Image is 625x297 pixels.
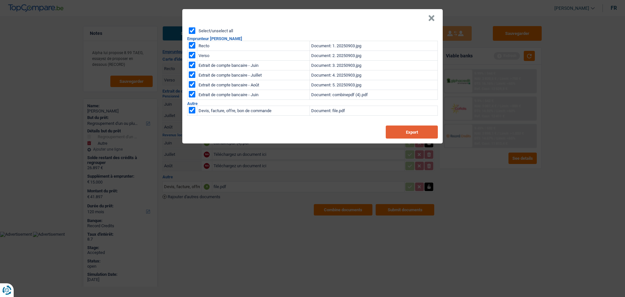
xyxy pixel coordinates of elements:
[187,101,438,106] h2: Autre
[199,29,233,33] label: Select/unselect all
[197,70,310,80] td: Extrait de compte bancaire - Juillet
[310,51,438,61] td: Document: 2. 20250903.jpg
[310,90,438,100] td: Document: combinepdf (4).pdf
[428,15,435,22] button: Close
[310,70,438,80] td: Document: 4. 20250903.jpg
[197,41,310,51] td: Recto
[197,90,310,100] td: Extrait de compte bancaire - Juin
[187,37,438,41] h2: Emprunteur [PERSON_NAME]
[386,126,438,139] button: Export
[197,51,310,61] td: Verso
[197,106,310,116] td: Devis, facture, offre, bon de commande
[197,61,310,70] td: Extrait de compte bancaire - Juin
[310,106,438,116] td: Document: file.pdf
[197,80,310,90] td: Extrait de compte bancaire - Août
[310,80,438,90] td: Document: 5. 20250903.jpg
[310,41,438,51] td: Document: 1. 20250903.jpg
[310,61,438,70] td: Document: 3. 20250903.jpg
